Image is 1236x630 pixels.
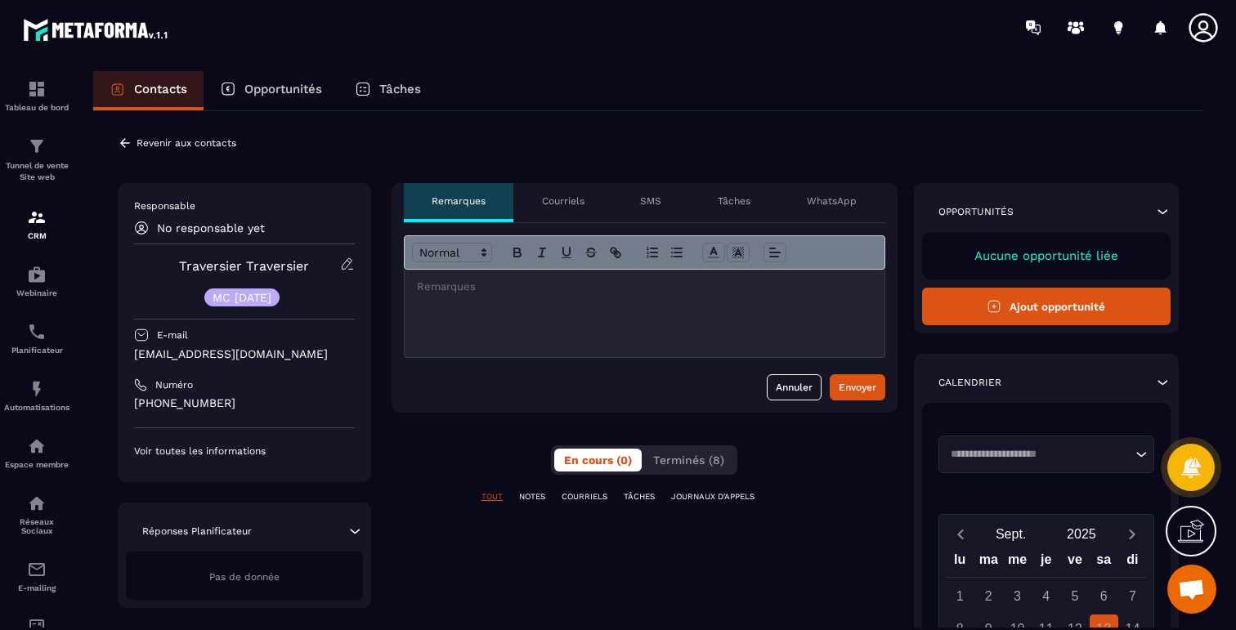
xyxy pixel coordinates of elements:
p: Opportunités [938,205,1014,218]
img: scheduler [27,322,47,342]
p: SMS [640,194,661,208]
a: automationsautomationsEspace membre [4,424,69,481]
p: Webinaire [4,288,69,297]
button: Envoyer [830,374,885,400]
div: lu [945,548,974,577]
button: Terminés (8) [643,449,734,471]
img: email [27,560,47,579]
img: automations [27,436,47,456]
p: [PHONE_NUMBER] [134,395,355,411]
p: NOTES [519,491,545,503]
div: Envoyer [839,379,876,395]
p: Remarques [432,194,486,208]
p: Tâches [718,194,750,208]
p: Tâches [379,82,421,96]
p: Espace membre [4,460,69,469]
p: Calendrier [938,376,1001,389]
button: Open months overlay [976,520,1046,548]
p: Tunnel de vente Site web [4,160,69,183]
span: Terminés (8) [653,454,724,467]
p: CRM [4,231,69,240]
img: automations [27,379,47,399]
p: TOUT [481,491,503,503]
img: formation [27,136,47,156]
p: Automatisations [4,403,69,412]
p: JOURNAUX D'APPELS [671,491,755,503]
span: En cours (0) [564,454,632,467]
a: social-networksocial-networkRéseaux Sociaux [4,481,69,547]
div: 3 [1003,582,1032,610]
span: Pas de donnée [209,571,280,583]
p: Aucune opportunité liée [938,248,1155,263]
div: ve [1060,548,1089,577]
a: formationformationCRM [4,195,69,252]
div: sa [1090,548,1118,577]
p: Courriels [542,194,584,208]
button: Open years overlay [1046,520,1117,548]
div: di [1118,548,1147,577]
img: logo [23,15,170,44]
p: Contacts [134,82,187,96]
p: COURRIELS [562,491,607,503]
p: Opportunités [244,82,322,96]
p: Réseaux Sociaux [4,517,69,535]
p: Responsable [134,199,355,212]
div: 7 [1118,582,1147,610]
p: Réponses Planificateur [142,525,252,538]
div: 6 [1090,582,1118,610]
p: Revenir aux contacts [137,137,236,149]
div: 2 [974,582,1003,610]
button: Annuler [767,374,822,400]
img: automations [27,265,47,284]
button: Next month [1117,523,1147,545]
div: 5 [1060,582,1089,610]
input: Search for option [945,446,1132,462]
p: E-mailing [4,583,69,592]
a: Traversier Traversier [179,258,309,274]
div: 4 [1032,582,1060,610]
p: E-mail [157,328,188,342]
a: emailemailE-mailing [4,547,69,605]
a: Tâches [338,71,437,110]
button: En cours (0) [554,449,642,471]
img: social-network [27,494,47,513]
div: je [1032,548,1060,577]
button: Ajout opportunité [922,288,1171,325]
div: Search for option [938,436,1155,473]
p: Numéro [155,378,193,391]
a: Contacts [93,71,204,110]
p: Planificateur [4,346,69,355]
p: WhatsApp [807,194,857,208]
div: Ouvrir le chat [1167,565,1216,614]
a: formationformationTableau de bord [4,67,69,124]
div: ma [974,548,1003,577]
p: No responsable yet [157,221,265,235]
div: me [1003,548,1032,577]
p: Tableau de bord [4,103,69,112]
p: MC [DATE] [213,292,271,303]
button: Previous month [946,523,976,545]
a: Opportunités [204,71,338,110]
img: formation [27,208,47,227]
p: TÂCHES [624,491,655,503]
a: schedulerschedulerPlanificateur [4,310,69,367]
a: automationsautomationsWebinaire [4,252,69,310]
a: formationformationTunnel de vente Site web [4,124,69,195]
p: [EMAIL_ADDRESS][DOMAIN_NAME] [134,346,355,362]
p: Voir toutes les informations [134,445,355,458]
div: 1 [946,582,974,610]
a: automationsautomationsAutomatisations [4,367,69,424]
img: formation [27,79,47,99]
